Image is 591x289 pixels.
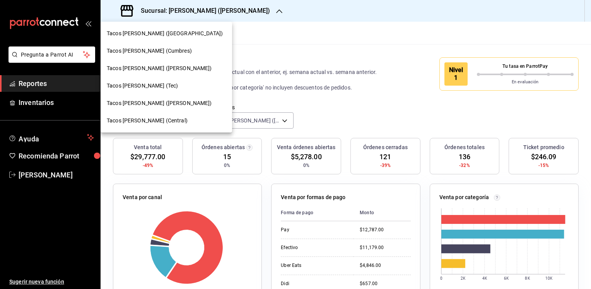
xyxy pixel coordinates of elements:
span: Tacos [PERSON_NAME] ([GEOGRAPHIC_DATA]) [107,29,223,38]
div: Tacos [PERSON_NAME] ([PERSON_NAME]) [101,95,232,112]
span: Tacos [PERSON_NAME] (Tec) [107,82,178,90]
div: Tacos [PERSON_NAME] (Cumbres) [101,42,232,60]
div: Tacos [PERSON_NAME] ([PERSON_NAME]) [101,60,232,77]
span: Tacos [PERSON_NAME] ([PERSON_NAME]) [107,99,212,107]
span: Tacos [PERSON_NAME] (Central) [107,117,188,125]
div: Tacos [PERSON_NAME] (Tec) [101,77,232,95]
span: Tacos [PERSON_NAME] (Cumbres) [107,47,192,55]
div: Tacos [PERSON_NAME] (Central) [101,112,232,129]
span: Tacos [PERSON_NAME] ([PERSON_NAME]) [107,64,212,72]
div: Tacos [PERSON_NAME] ([GEOGRAPHIC_DATA]) [101,25,232,42]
